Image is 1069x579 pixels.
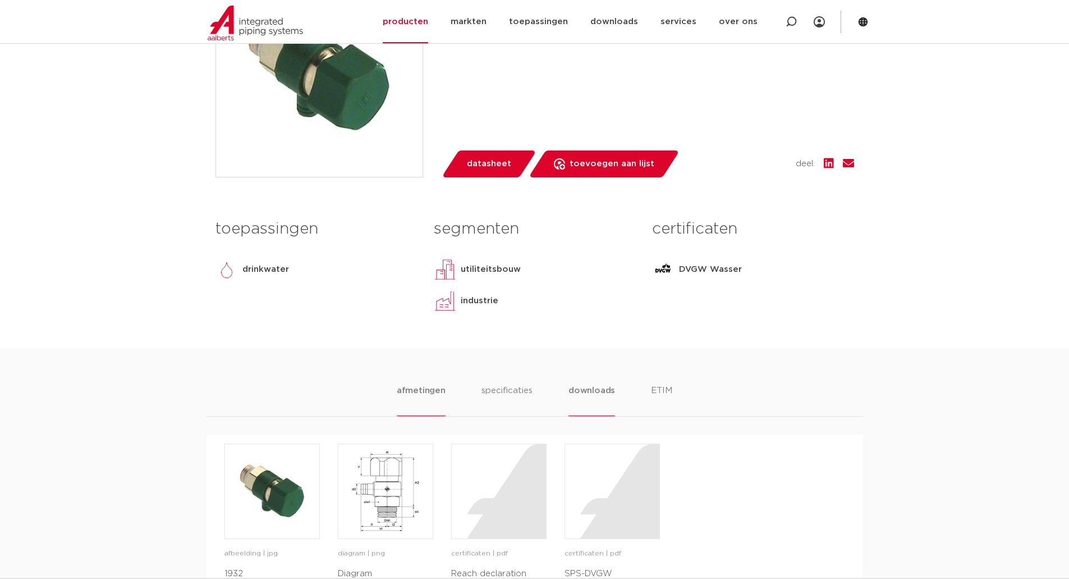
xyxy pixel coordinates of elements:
[338,444,433,539] img: image for Diagram
[568,384,615,416] li: downloads
[225,444,319,539] img: image for 1932
[467,155,511,173] span: datasheet
[451,548,547,559] p: certificaten | pdf
[338,444,433,539] a: image for Diagram
[224,548,320,559] p: afbeelding | jpg
[565,548,660,559] p: certificaten | pdf
[434,290,456,312] img: industrie
[651,384,672,416] li: ETIM
[215,258,238,281] img: drinkwater
[481,384,533,416] li: specificaties
[215,218,417,240] h3: toepassingen
[338,548,433,559] p: diagram | png
[397,384,446,416] li: afmetingen
[441,151,536,177] a: datasheet
[434,258,456,281] img: utiliteitsbouw
[242,263,289,276] p: drinkwater
[570,155,654,173] span: toevoegen aan lijst
[461,263,521,276] p: utiliteitsbouw
[652,258,675,281] img: DVGW Wasser
[434,218,635,240] h3: segmenten
[652,218,854,240] h3: certificaten
[679,263,742,276] p: DVGW Wasser
[796,157,815,171] span: deel:
[461,294,498,308] p: industrie
[224,444,320,539] a: image for 1932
